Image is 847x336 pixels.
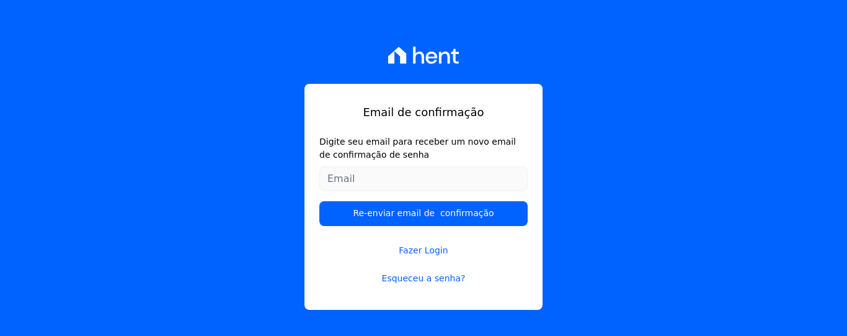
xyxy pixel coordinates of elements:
input: Email [319,166,528,191]
input: Re-enviar email de confirmação [319,201,528,226]
label: Digite seu email para receber um novo email de confirmação de senha [319,135,528,161]
a: Fazer Login [319,229,528,257]
a: Esqueceu a senha? [319,272,528,285]
h1: Email de confirmação [319,104,528,120]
